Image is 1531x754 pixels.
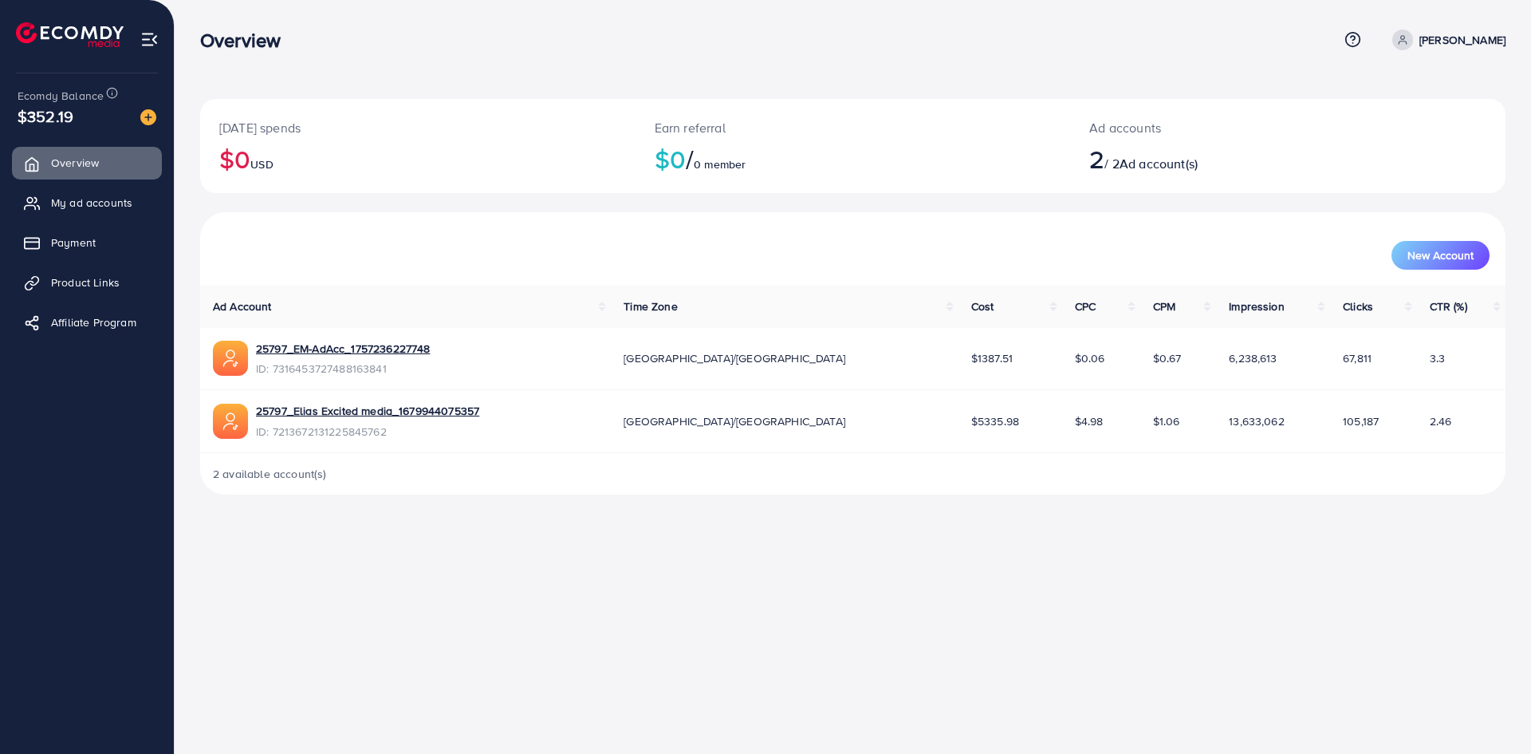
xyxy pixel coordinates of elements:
a: Overview [12,147,162,179]
span: $1387.51 [971,350,1013,366]
span: CTR (%) [1430,298,1467,314]
span: Ad Account [213,298,272,314]
h2: / 2 [1089,144,1377,174]
span: Affiliate Program [51,314,136,330]
span: ID: 7316453727488163841 [256,361,430,377]
span: Ecomdy Balance [18,88,104,104]
span: CPC [1075,298,1096,314]
span: $1.06 [1153,413,1180,429]
span: Payment [51,235,96,251]
span: $0.06 [1075,350,1105,366]
span: / [686,140,694,177]
span: 2 [1089,140,1104,177]
img: ic-ads-acc.e4c84228.svg [213,341,248,376]
span: Ad account(s) [1120,155,1198,172]
span: 0 member [694,156,746,172]
span: [GEOGRAPHIC_DATA]/[GEOGRAPHIC_DATA] [624,350,845,366]
img: ic-ads-acc.e4c84228.svg [213,404,248,439]
h3: Overview [200,29,293,52]
p: [PERSON_NAME] [1419,30,1505,49]
img: logo [16,22,124,47]
button: New Account [1391,241,1490,270]
span: Cost [971,298,994,314]
iframe: Chat [1463,682,1519,742]
span: $352.19 [18,105,73,128]
p: Ad accounts [1089,118,1377,137]
span: $5335.98 [971,413,1019,429]
a: Affiliate Program [12,306,162,338]
span: 6,238,613 [1229,350,1277,366]
span: Product Links [51,274,120,290]
span: USD [250,156,273,172]
a: My ad accounts [12,187,162,219]
span: New Account [1407,250,1474,261]
span: 2.46 [1430,413,1452,429]
h2: $0 [219,144,616,174]
span: Impression [1229,298,1285,314]
span: 105,187 [1343,413,1379,429]
a: Product Links [12,266,162,298]
p: [DATE] spends [219,118,616,137]
span: 2 available account(s) [213,466,327,482]
span: My ad accounts [51,195,132,211]
span: 67,811 [1343,350,1372,366]
span: $0.67 [1153,350,1182,366]
a: 25797_Elias Excited media_1679944075357 [256,403,479,419]
img: image [140,109,156,125]
span: ID: 7213672131225845762 [256,424,479,440]
span: 13,633,062 [1229,413,1285,429]
span: Overview [51,155,99,171]
p: Earn referral [655,118,1052,137]
a: Payment [12,227,162,259]
a: [PERSON_NAME] [1386,30,1505,50]
span: Time Zone [624,298,677,314]
a: 25797_EM-AdAcc_1757236227748 [256,341,430,357]
img: menu [140,30,159,49]
span: Clicks [1343,298,1373,314]
h2: $0 [655,144,1052,174]
span: [GEOGRAPHIC_DATA]/[GEOGRAPHIC_DATA] [624,413,845,429]
span: CPM [1153,298,1175,314]
span: 3.3 [1430,350,1445,366]
span: $4.98 [1075,413,1104,429]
